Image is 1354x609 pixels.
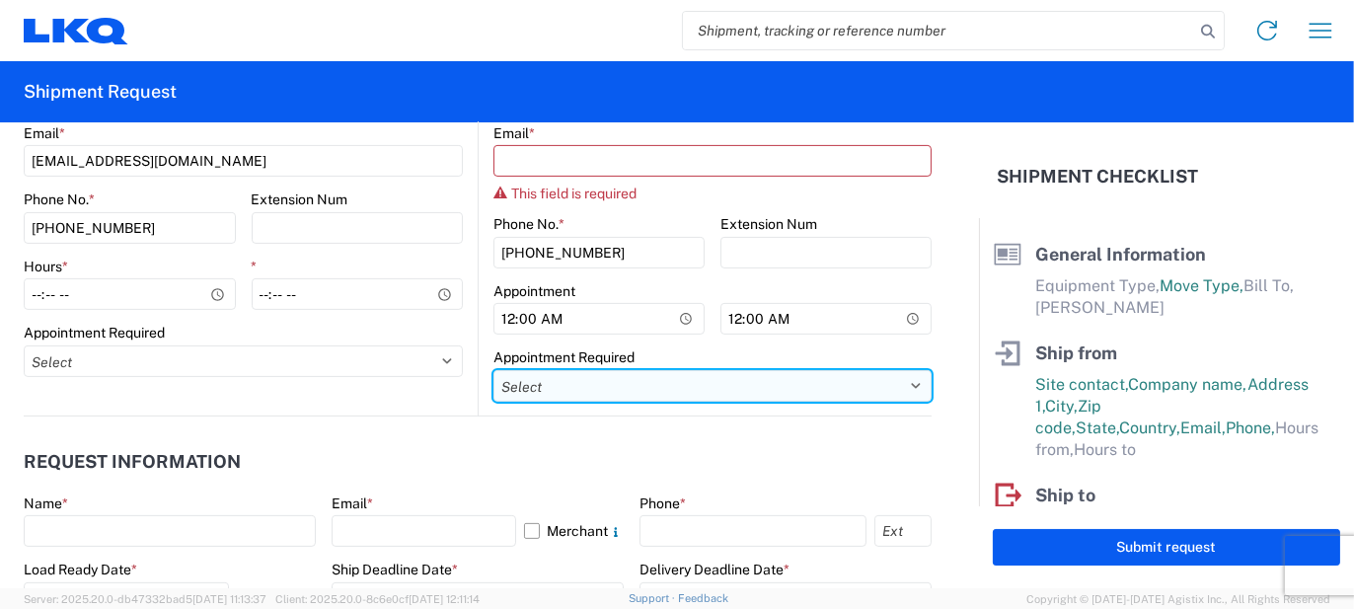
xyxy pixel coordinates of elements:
[678,592,728,604] a: Feedback
[683,12,1194,49] input: Shipment, tracking or reference number
[1180,419,1226,437] span: Email,
[993,529,1340,566] button: Submit request
[997,165,1198,189] h2: Shipment Checklist
[1119,419,1180,437] span: Country,
[1074,440,1136,459] span: Hours to
[493,215,564,233] label: Phone No.
[1076,419,1119,437] span: State,
[1035,375,1128,394] span: Site contact,
[1035,343,1117,363] span: Ship from
[720,215,817,233] label: Extension Num
[1160,276,1243,295] span: Move Type,
[275,593,480,605] span: Client: 2025.20.0-8c6e0cf
[511,186,637,201] span: This field is required
[493,348,635,366] label: Appointment Required
[252,190,348,208] label: Extension Num
[524,515,624,547] label: Merchant
[629,592,678,604] a: Support
[1128,375,1247,394] span: Company name,
[1026,590,1330,608] span: Copyright © [DATE]-[DATE] Agistix Inc., All Rights Reserved
[1035,244,1206,265] span: General Information
[1035,485,1095,505] span: Ship to
[192,593,266,605] span: [DATE] 11:13:37
[493,124,535,142] label: Email
[493,282,575,300] label: Appointment
[639,561,790,578] label: Delivery Deadline Date
[24,258,68,275] label: Hours
[24,452,241,472] h2: Request Information
[1226,419,1275,437] span: Phone,
[332,561,458,578] label: Ship Deadline Date
[409,593,480,605] span: [DATE] 12:11:14
[24,561,137,578] label: Load Ready Date
[24,495,68,512] label: Name
[1035,298,1165,317] span: [PERSON_NAME]
[24,80,177,104] h2: Shipment Request
[24,190,95,208] label: Phone No.
[24,124,65,142] label: Email
[874,515,932,547] input: Ext
[332,495,373,512] label: Email
[24,324,165,342] label: Appointment Required
[1045,397,1078,416] span: City,
[1243,276,1294,295] span: Bill To,
[639,495,686,512] label: Phone
[1035,276,1160,295] span: Equipment Type,
[24,593,266,605] span: Server: 2025.20.0-db47332bad5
